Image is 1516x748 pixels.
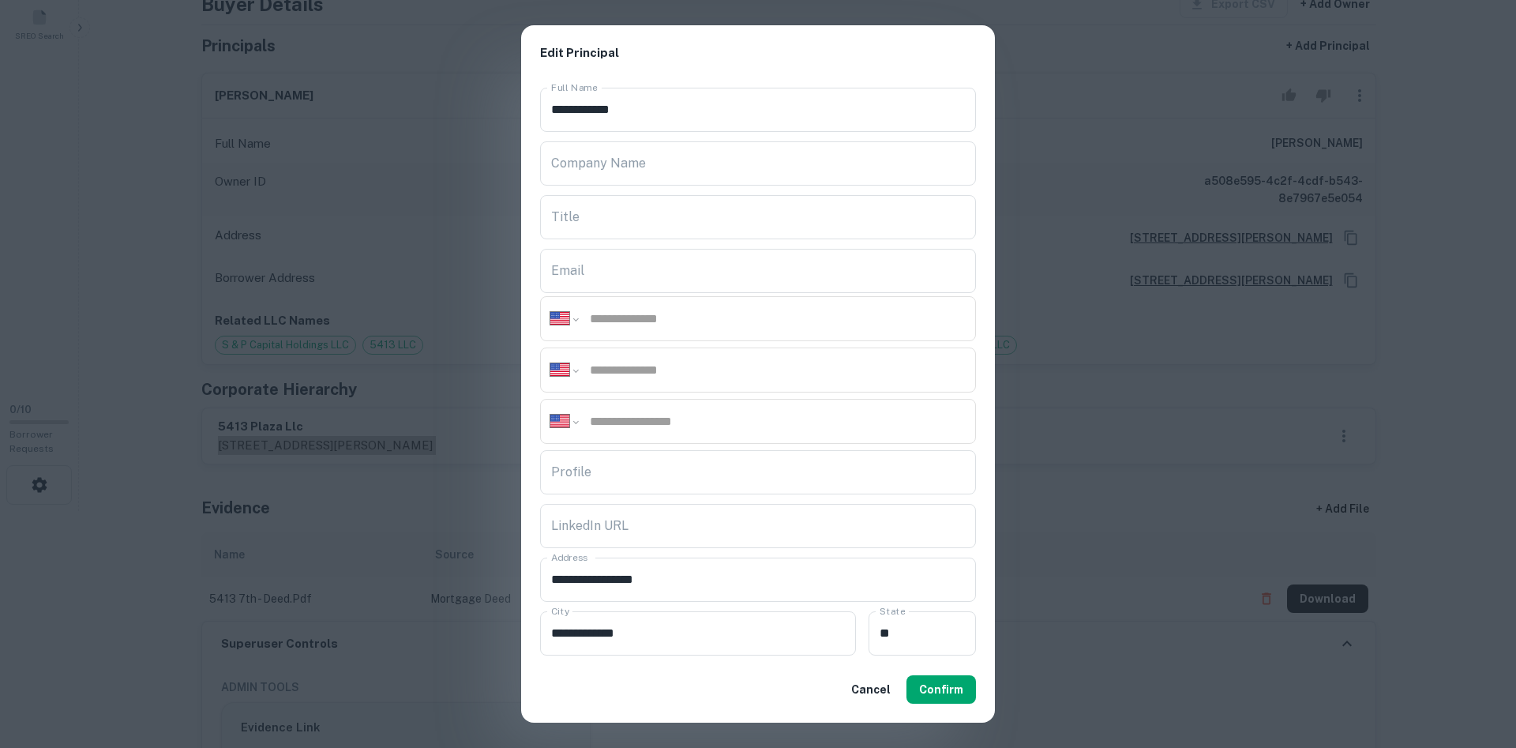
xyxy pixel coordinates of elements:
[845,675,897,704] button: Cancel
[880,604,905,618] label: State
[1437,622,1516,697] iframe: Chat Widget
[906,675,976,704] button: Confirm
[551,604,569,618] label: City
[551,551,587,564] label: Address
[551,81,598,94] label: Full Name
[521,25,995,81] h2: Edit Principal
